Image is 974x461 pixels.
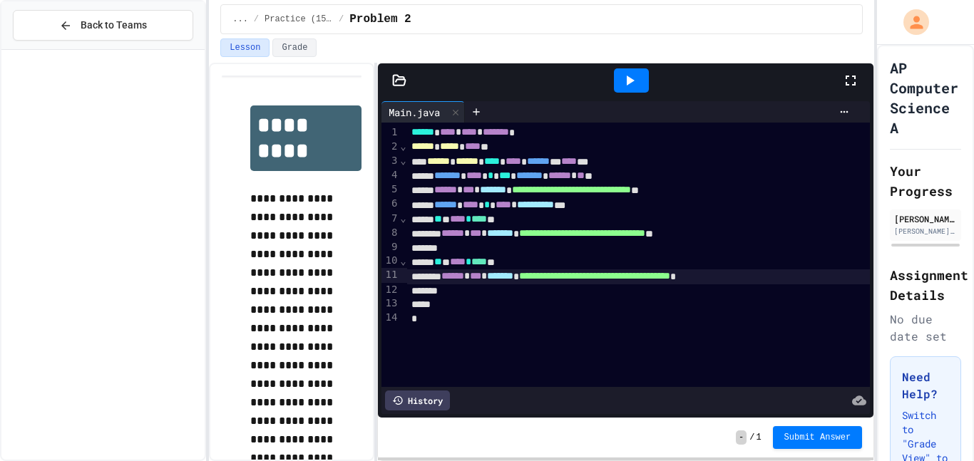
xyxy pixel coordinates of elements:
span: Practice (15 mins) [265,14,333,25]
span: / [254,14,259,25]
div: 2 [381,140,399,154]
div: 10 [381,254,399,268]
div: History [385,390,450,410]
div: 1 [381,125,399,140]
div: 11 [381,268,399,282]
span: Problem 2 [349,11,411,28]
button: Grade [272,38,317,57]
span: - [736,430,747,445]
span: Fold line [399,255,406,266]
span: Submit Answer [784,432,851,443]
h1: AP Computer Science A [890,58,961,138]
h2: Your Progress [890,161,961,201]
button: Lesson [220,38,270,57]
span: / [749,432,754,443]
h2: Assignment Details [890,265,961,305]
div: 14 [381,311,399,325]
div: Main.java [381,105,447,120]
div: [PERSON_NAME] [894,212,957,225]
span: Fold line [399,140,406,152]
div: 4 [381,168,399,182]
div: No due date set [890,311,961,345]
button: Submit Answer [773,426,863,449]
div: 8 [381,226,399,240]
div: 3 [381,154,399,168]
div: 5 [381,182,399,197]
div: 7 [381,212,399,226]
div: 9 [381,240,399,254]
div: 12 [381,283,399,297]
div: 6 [381,197,399,211]
div: My Account [888,6,933,38]
span: Fold line [399,212,406,224]
span: / [339,14,344,25]
div: 13 [381,296,399,311]
span: 1 [756,432,761,443]
button: Back to Teams [13,10,193,41]
div: [PERSON_NAME][EMAIL_ADDRESS][PERSON_NAME][DOMAIN_NAME] [894,226,957,237]
span: ... [232,14,248,25]
div: Main.java [381,101,465,123]
span: Fold line [399,155,406,166]
span: Back to Teams [81,18,147,33]
h3: Need Help? [902,368,949,403]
